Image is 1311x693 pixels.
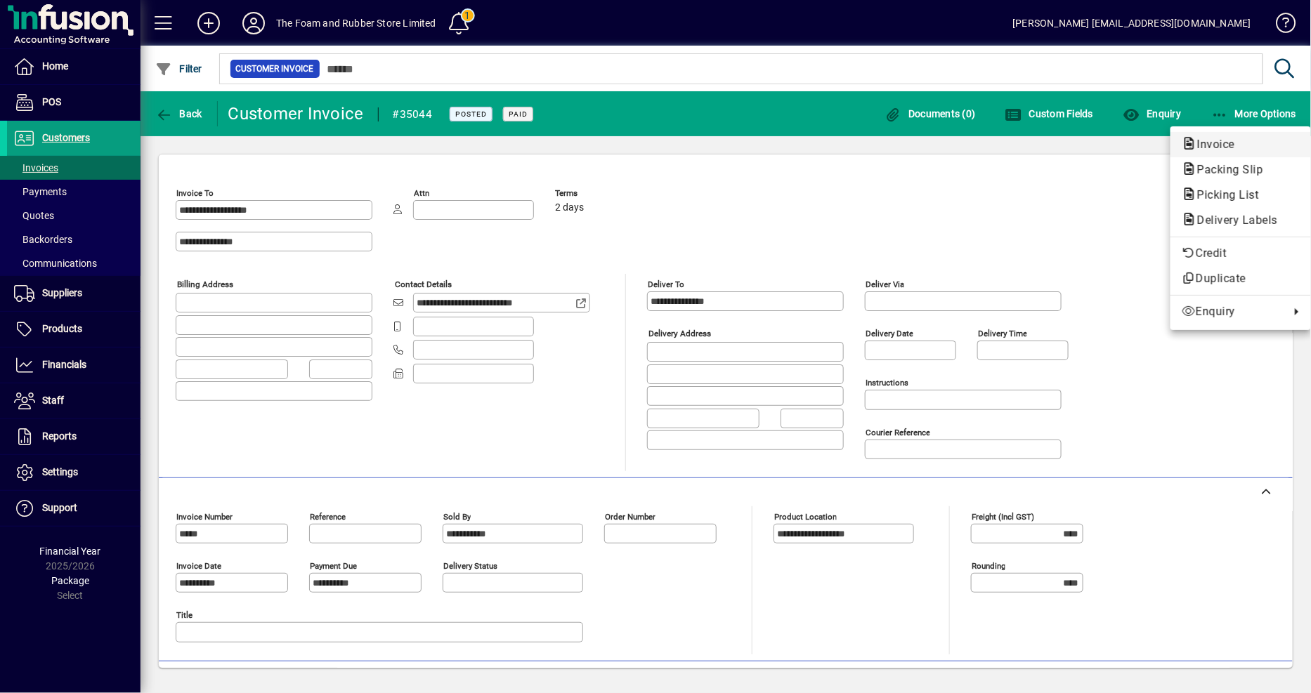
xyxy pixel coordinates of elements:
[1182,270,1300,287] span: Duplicate
[1182,188,1266,202] span: Picking List
[1182,163,1270,176] span: Packing Slip
[1182,138,1242,151] span: Invoice
[1182,303,1283,320] span: Enquiry
[1182,213,1285,227] span: Delivery Labels
[1182,245,1300,262] span: Credit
